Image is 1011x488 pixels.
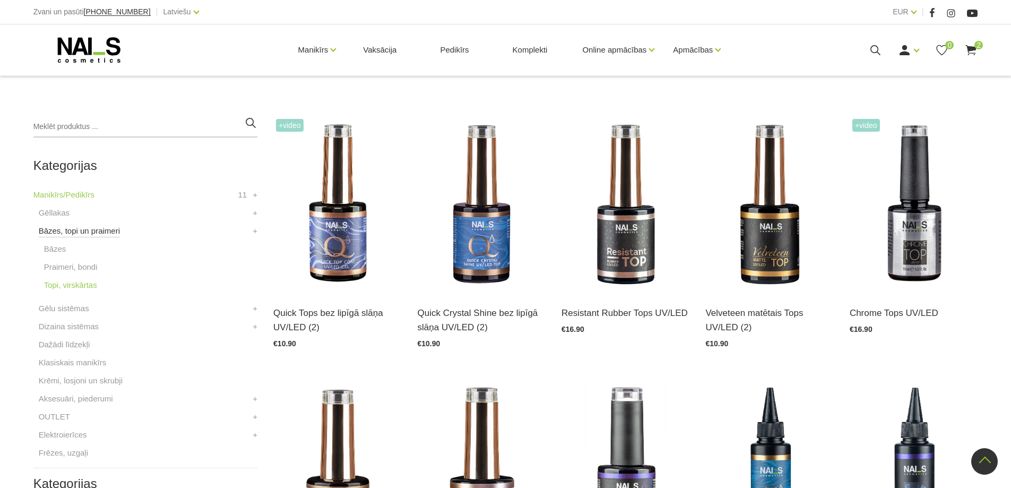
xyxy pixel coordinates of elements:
[44,261,98,273] a: Praimeri, bondi
[418,116,546,293] img: Virsējais pārklājums bez lipīgā slāņa un UV zilā pārklājuma. Nodrošina izcilu spīdumu manikīram l...
[273,339,296,348] span: €10.90
[431,24,477,75] a: Pedikīrs
[39,225,120,237] a: Bāzes, topi un praimeri
[922,5,924,19] span: |
[33,5,151,19] div: Zvani un pasūti
[418,339,440,348] span: €10.90
[156,5,158,19] span: |
[253,320,257,333] a: +
[935,44,948,57] a: 0
[39,338,90,351] a: Dažādi līdzekļi
[44,279,97,292] a: Topi, virskārtas
[705,306,833,335] a: Velveteen matētais Tops UV/LED (2)
[673,29,713,71] a: Apmācības
[39,207,70,219] a: Gēllakas
[561,116,689,293] img: Kaučuka formulas virsējais pārklājums bez lipīgā slāņa. Īpaši spīdīgs, izturīgs pret skrāpējumiem...
[273,116,401,293] img: Virsējais pārklājums bez lipīgā slāņa.Nodrošina izcilu spīdumu manikīram līdz pat nākamajai profi...
[39,447,88,459] a: Frēzes, uzgaļi
[561,306,689,320] a: Resistant Rubber Tops UV/LED
[253,392,257,405] a: +
[852,119,880,132] span: +Video
[253,207,257,219] a: +
[418,306,546,335] a: Quick Crystal Shine bez lipīgā slāņa UV/LED (2)
[84,7,151,16] span: [PHONE_NUMBER]
[705,116,833,293] img: Matētais tops bez lipīgā slāņa:•rada īpaši samtainu sajūtu•nemaina gēllakas/gēla toni•sader gan a...
[39,429,87,441] a: Elektroierīces
[84,8,151,16] a: [PHONE_NUMBER]
[945,41,954,49] span: 0
[39,410,70,423] a: OUTLET
[253,302,257,315] a: +
[253,189,257,201] a: +
[850,306,978,320] a: Chrome Tops UV/LED
[33,159,257,173] h2: Kategorijas
[39,392,113,405] a: Aksesuāri, piederumi
[276,119,304,132] span: +Video
[44,243,66,255] a: Bāzes
[253,410,257,423] a: +
[253,225,257,237] a: +
[561,325,584,333] span: €16.90
[298,29,329,71] a: Manikīrs
[355,24,405,75] a: Vaksācija
[893,5,909,18] a: EUR
[974,41,983,49] span: 2
[582,29,646,71] a: Online apmācības
[964,44,978,57] a: 2
[850,325,872,333] span: €16.90
[33,116,257,138] input: Meklēt produktus ...
[39,320,99,333] a: Dizaina sistēmas
[39,356,107,369] a: Klasiskais manikīrs
[273,306,401,335] a: Quick Tops bez lipīgā slāņa UV/LED (2)
[253,429,257,441] a: +
[705,339,728,348] span: €10.90
[33,189,94,201] a: Manikīrs/Pedikīrs
[504,24,556,75] a: Komplekti
[39,302,89,315] a: Gēlu sistēmas
[850,116,978,293] img: Virsējais pārklājums bez lipīgā slāņa.Nodrošina izcilu spīdumu un ilgnoturību. Neatstāj nenoklāta...
[39,374,123,387] a: Krēmi, losjoni un skrubji
[238,189,247,201] span: 11
[163,5,191,18] a: Latviešu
